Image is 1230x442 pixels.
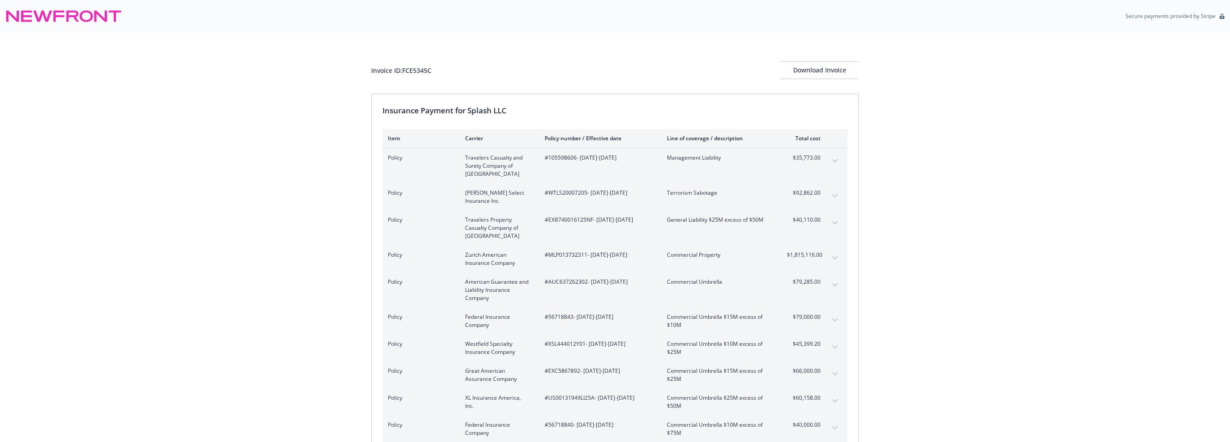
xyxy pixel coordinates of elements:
span: Commercial Umbrella $10M excess of $75M [667,421,773,437]
span: Great American Assurance Company [465,367,530,383]
span: Terrorism Sabotage [667,189,773,197]
span: Policy [388,216,451,224]
div: PolicyFederal Insurance Company#56718843- [DATE]-[DATE]Commercial Umbrella $15M excess of $10M$79... [382,308,848,335]
button: expand content [828,367,842,381]
span: $40,110.00 [787,216,821,224]
span: Policy [388,189,451,197]
span: Commercial Umbrella [667,278,773,286]
span: #56718840 - [DATE]-[DATE] [545,421,653,429]
span: Commercial Property [667,251,773,259]
span: Commercial Umbrella $10M excess of $25M [667,340,773,356]
span: $79,285.00 [787,278,821,286]
span: $66,000.00 [787,367,821,375]
span: $1,815,116.00 [787,251,821,259]
p: Secure payments provided by Stripe [1125,12,1216,20]
span: $45,399.20 [787,340,821,348]
div: Total cost [787,134,821,142]
span: Policy [388,340,451,348]
span: General Liability $25M excess of $50M [667,216,773,224]
button: expand content [828,394,842,408]
span: Policy [388,367,451,375]
span: [PERSON_NAME] Select Insurance Inc. [465,189,530,205]
span: $40,000.00 [787,421,821,429]
span: Zurich American Insurance Company [465,251,530,267]
span: #EXC5867892 - [DATE]-[DATE] [545,367,653,375]
div: Carrier [465,134,530,142]
span: American Guarantee and Liability Insurance Company [465,278,530,302]
button: Download Invoice [780,61,859,79]
span: XL Insurance America, Inc. [465,394,530,410]
button: expand content [828,313,842,327]
div: PolicyAmerican Guarantee and Liability Insurance Company#AUC637262302- [DATE]-[DATE]Commercial Um... [382,272,848,308]
span: #XSL444012Y01 - [DATE]-[DATE] [545,340,653,348]
button: expand content [828,216,842,230]
button: expand content [828,251,842,265]
button: expand content [828,189,842,203]
span: Travelers Casualty and Surety Company of [GEOGRAPHIC_DATA] [465,154,530,178]
span: Federal Insurance Company [465,313,530,329]
span: Policy [388,394,451,402]
span: Commercial Umbrella $15M excess of $10M [667,313,773,329]
span: Commercial Umbrella $15M excess of $25M [667,367,773,383]
button: expand content [828,278,842,292]
span: #105598606 - [DATE]-[DATE] [545,154,653,162]
div: Policy[PERSON_NAME] Select Insurance Inc.#WTLS20007205- [DATE]-[DATE]Terrorism Sabotage$92,862.00... [382,183,848,210]
span: Westfield Specialty Insurance Company [465,340,530,356]
button: expand content [828,154,842,168]
div: Line of coverage / description [667,134,773,142]
div: PolicyGreat American Assurance Company#EXC5867892- [DATE]-[DATE]Commercial Umbrella $15M excess o... [382,362,848,388]
span: #AUC637262302 - [DATE]-[DATE] [545,278,653,286]
span: Management Liability [667,154,773,162]
span: $60,158.00 [787,394,821,402]
span: #56718843 - [DATE]-[DATE] [545,313,653,321]
button: expand content [828,421,842,435]
button: expand content [828,340,842,354]
span: #WTLS20007205 - [DATE]-[DATE] [545,189,653,197]
span: Policy [388,278,451,286]
span: Policy [388,421,451,429]
span: Travelers Property Casualty Company of [GEOGRAPHIC_DATA] [465,216,530,240]
span: $35,773.00 [787,154,821,162]
div: PolicyXL Insurance America, Inc.#US00131949LI25A- [DATE]-[DATE]Commercial Umbrella $25M excess of... [382,388,848,415]
div: PolicyWestfield Specialty Insurance Company#XSL444012Y01- [DATE]-[DATE]Commercial Umbrella $10M e... [382,335,848,362]
span: Policy [388,313,451,321]
div: Insurance Payment for Splash LLC [382,105,848,116]
div: PolicyZurich American Insurance Company#MLP013732311- [DATE]-[DATE]Commercial Property$1,815,116.... [382,246,848,272]
span: $92,862.00 [787,189,821,197]
div: Download Invoice [780,62,859,79]
span: Policy [388,251,451,259]
div: PolicyTravelers Casualty and Surety Company of [GEOGRAPHIC_DATA]#105598606- [DATE]-[DATE]Manageme... [382,148,848,183]
div: Invoice ID: FCE5345C [371,66,431,75]
span: Federal Insurance Company [465,421,530,437]
span: #MLP013732311 - [DATE]-[DATE] [545,251,653,259]
span: #EXB740016125NF - [DATE]-[DATE] [545,216,653,224]
span: Commercial Umbrella $25M excess of $50M [667,394,773,410]
span: Policy [388,154,451,162]
div: Item [388,134,451,142]
div: Policy number / Effective date [545,134,653,142]
span: $79,000.00 [787,313,821,321]
span: #US00131949LI25A - [DATE]-[DATE] [545,394,653,402]
div: PolicyTravelers Property Casualty Company of [GEOGRAPHIC_DATA]#EXB740016125NF- [DATE]-[DATE]Gener... [382,210,848,246]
